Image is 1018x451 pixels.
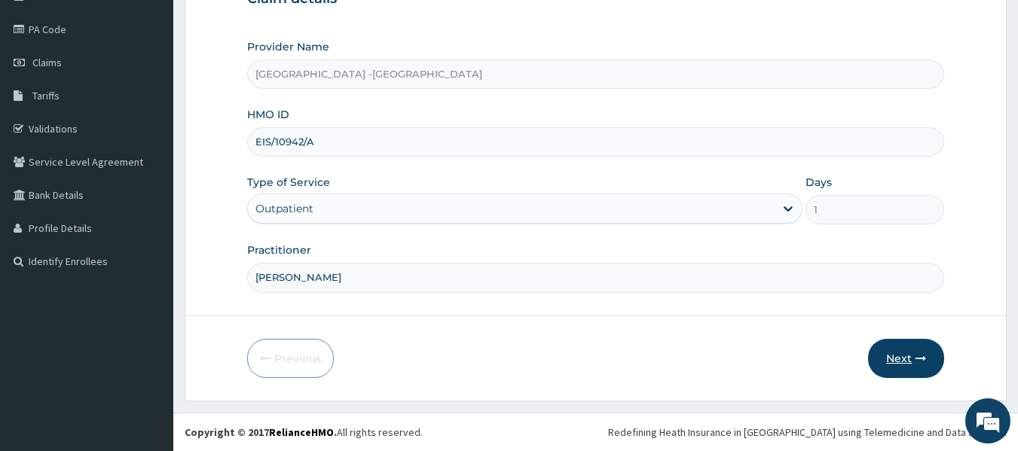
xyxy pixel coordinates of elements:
[247,39,329,54] label: Provider Name
[247,242,311,257] label: Practitioner
[255,201,313,216] div: Outpatient
[247,107,289,122] label: HMO ID
[173,413,1018,451] footer: All rights reserved.
[868,339,944,378] button: Next
[8,295,287,348] textarea: Type your message and hit 'Enter'
[32,89,60,102] span: Tariffs
[247,263,945,292] input: Enter Name
[32,56,62,69] span: Claims
[28,75,61,113] img: d_794563401_company_1708531726252_794563401
[806,175,832,190] label: Days
[247,8,283,44] div: Minimize live chat window
[247,339,334,378] button: Previous
[247,175,330,190] label: Type of Service
[269,425,334,439] a: RelianceHMO
[185,425,337,439] strong: Copyright © 2017 .
[247,127,945,157] input: Enter HMO ID
[608,425,1007,440] div: Redefining Heath Insurance in [GEOGRAPHIC_DATA] using Telemedicine and Data Science!
[78,84,253,104] div: Chat with us now
[87,132,208,284] span: We're online!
